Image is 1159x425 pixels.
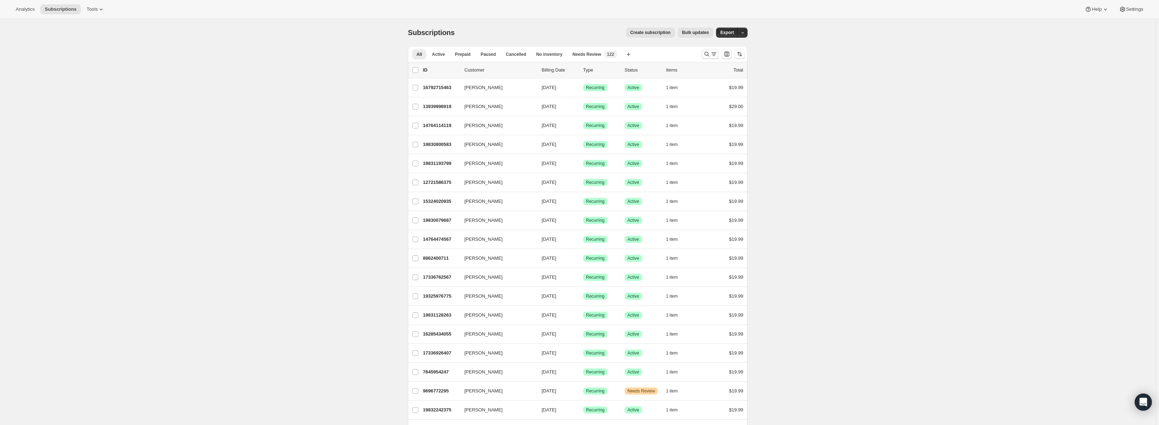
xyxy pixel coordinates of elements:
[423,84,459,91] p: 16792715463
[460,120,532,131] button: [PERSON_NAME]
[423,253,743,263] div: 8862400711[PERSON_NAME][DATE]SuccessRecurringSuccessActive1 item$19.99
[666,407,678,413] span: 1 item
[423,350,459,357] p: 17336926407
[423,406,459,414] p: 19832242375
[1080,4,1113,14] button: Help
[423,67,459,74] p: ID
[586,236,605,242] span: Recurring
[666,253,686,263] button: 1 item
[464,217,503,224] span: [PERSON_NAME]
[408,29,455,36] span: Subscriptions
[464,387,503,395] span: [PERSON_NAME]
[627,350,639,356] span: Active
[586,85,605,91] span: Recurring
[729,255,743,261] span: $19.99
[423,198,459,205] p: 15324020935
[720,30,734,35] span: Export
[627,123,639,128] span: Active
[586,293,605,299] span: Recurring
[16,6,35,12] span: Analytics
[423,274,459,281] p: 17336762567
[729,274,743,280] span: $19.99
[666,104,678,109] span: 1 item
[666,386,686,396] button: 1 item
[464,103,503,110] span: [PERSON_NAME]
[423,255,459,262] p: 8862400711
[666,234,686,244] button: 1 item
[586,199,605,204] span: Recurring
[455,52,470,57] span: Prepaid
[666,83,686,93] button: 1 item
[460,290,532,302] button: [PERSON_NAME]
[729,199,743,204] span: $19.99
[627,369,639,375] span: Active
[423,122,459,129] p: 14764114119
[432,52,445,57] span: Active
[464,350,503,357] span: [PERSON_NAME]
[480,52,496,57] span: Paused
[666,274,678,280] span: 1 item
[45,6,77,12] span: Subscriptions
[542,331,556,337] span: [DATE]
[542,85,556,90] span: [DATE]
[460,309,532,321] button: [PERSON_NAME]
[586,104,605,109] span: Recurring
[423,329,743,339] div: 16285434055[PERSON_NAME][DATE]SuccessRecurringSuccessActive1 item$19.99
[716,28,738,38] button: Export
[623,49,634,59] button: Create new view
[423,368,459,376] p: 7645954247
[627,180,639,185] span: Active
[586,161,605,166] span: Recurring
[626,28,675,38] button: Create subscription
[702,49,719,59] button: Search and filter results
[542,123,556,128] span: [DATE]
[586,312,605,318] span: Recurring
[729,123,743,128] span: $19.99
[666,67,702,74] div: Items
[572,52,601,57] span: Needs Review
[729,142,743,147] span: $19.99
[586,180,605,185] span: Recurring
[423,367,743,377] div: 7645954247[PERSON_NAME][DATE]SuccessRecurringSuccessActive1 item$19.99
[460,177,532,188] button: [PERSON_NAME]
[40,4,81,14] button: Subscriptions
[423,160,459,167] p: 19831193799
[666,348,686,358] button: 1 item
[586,123,605,128] span: Recurring
[11,4,39,14] button: Analytics
[460,82,532,93] button: [PERSON_NAME]
[423,158,743,168] div: 19831193799[PERSON_NAME][DATE]SuccessRecurringSuccessActive1 item$19.99
[542,218,556,223] span: [DATE]
[666,367,686,377] button: 1 item
[423,177,743,187] div: 12721586375[PERSON_NAME][DATE]SuccessRecurringSuccessActive1 item$19.99
[423,179,459,186] p: 12721586375
[542,180,556,185] span: [DATE]
[542,67,577,74] p: Billing Date
[460,196,532,207] button: [PERSON_NAME]
[583,67,619,74] div: Type
[423,291,743,301] div: 19325976775[PERSON_NAME][DATE]SuccessRecurringSuccessActive1 item$19.99
[666,140,686,150] button: 1 item
[666,196,686,206] button: 1 item
[542,274,556,280] span: [DATE]
[423,121,743,131] div: 14764114119[PERSON_NAME][DATE]SuccessRecurringSuccessActive1 item$19.99
[423,67,743,74] div: IDCustomerBilling DateTypeStatusItemsTotal
[416,52,422,57] span: All
[542,255,556,261] span: [DATE]
[460,272,532,283] button: [PERSON_NAME]
[666,369,678,375] span: 1 item
[464,312,503,319] span: [PERSON_NAME]
[423,272,743,282] div: 17336762567[PERSON_NAME][DATE]SuccessRecurringSuccessActive1 item$19.99
[729,331,743,337] span: $19.99
[423,387,459,395] p: 9696772295
[542,407,556,412] span: [DATE]
[627,312,639,318] span: Active
[87,6,98,12] span: Tools
[464,160,503,167] span: [PERSON_NAME]
[729,218,743,223] span: $19.99
[627,331,639,337] span: Active
[423,293,459,300] p: 19325976775
[460,385,532,397] button: [PERSON_NAME]
[666,85,678,91] span: 1 item
[678,28,713,38] button: Bulk updates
